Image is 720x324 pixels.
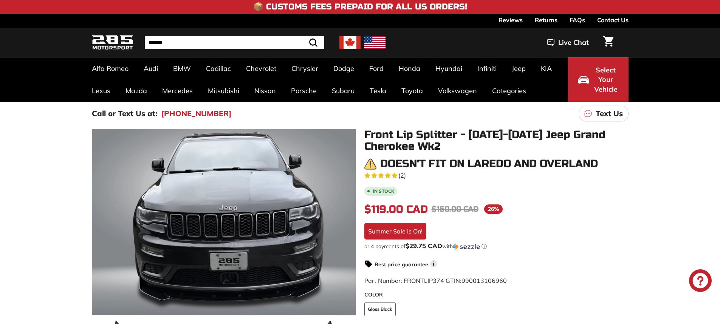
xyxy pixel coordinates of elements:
[253,2,467,11] h4: 📦 Customs Fees Prepaid for All US Orders!
[161,108,232,119] a: [PHONE_NUMBER]
[398,171,406,180] span: (2)
[373,189,394,193] b: In stock
[593,65,619,94] span: Select Your Vehicle
[364,158,376,170] img: warning.png
[432,204,478,214] span: $160.00 CAD
[537,33,599,52] button: Live Chat
[430,260,437,267] span: i
[364,243,629,250] div: or 4 payments of with
[166,57,198,80] a: BMW
[284,57,326,80] a: Chrysler
[145,36,324,49] input: Search
[484,204,503,214] span: 26%
[84,80,118,102] a: Lexus
[570,14,585,26] a: FAQs
[364,243,629,250] div: or 4 payments of$29.75 CADwithSezzle Click to learn more about Sezzle
[391,57,428,80] a: Honda
[200,80,247,102] a: Mitsubishi
[485,80,534,102] a: Categories
[283,80,324,102] a: Porsche
[364,291,629,299] label: COLOR
[238,57,284,80] a: Chevrolet
[364,203,428,216] span: $119.00 CAD
[430,80,485,102] a: Volkswagen
[326,57,362,80] a: Dodge
[364,223,426,240] div: Summer Sale is On!
[362,80,394,102] a: Tesla
[136,57,166,80] a: Audi
[599,30,618,55] a: Cart
[155,80,200,102] a: Mercedes
[92,34,133,52] img: Logo_285_Motorsport_areodynamics_components
[533,57,559,80] a: KIA
[364,277,507,284] span: Part Number: FRONTLIP374 GTIN:
[406,242,442,250] span: $29.75 CAD
[198,57,238,80] a: Cadillac
[324,80,362,102] a: Subaru
[470,57,504,80] a: Infiniti
[461,277,507,284] span: 990013106960
[579,106,629,121] a: Text Us
[504,57,533,80] a: Jeep
[453,243,480,250] img: Sezzle
[362,57,391,80] a: Ford
[394,80,430,102] a: Toyota
[364,129,629,152] h1: Front Lip Splitter - [DATE]-[DATE] Jeep Grand Cherokee Wk2
[428,57,470,80] a: Hyundai
[375,261,428,268] strong: Best price guarantee
[597,14,629,26] a: Contact Us
[558,38,589,48] span: Live Chat
[364,170,629,180] a: 5.0 rating (2 votes)
[92,108,157,119] p: Call or Text Us at:
[247,80,283,102] a: Nissan
[499,14,523,26] a: Reviews
[687,269,714,294] inbox-online-store-chat: Shopify online store chat
[568,57,629,102] button: Select Your Vehicle
[596,108,623,119] p: Text Us
[84,57,136,80] a: Alfa Romeo
[118,80,155,102] a: Mazda
[535,14,557,26] a: Returns
[380,158,598,170] h3: Doesn't fit on Laredo and Overland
